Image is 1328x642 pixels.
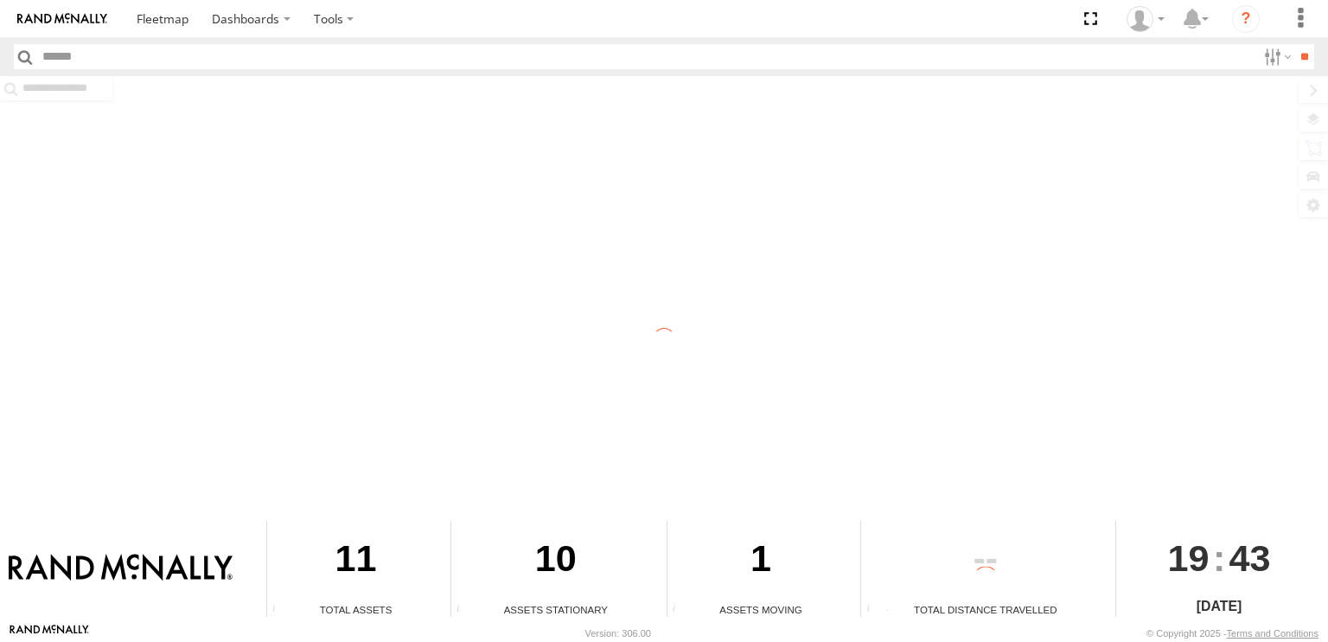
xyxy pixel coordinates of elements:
[267,521,444,602] div: 11
[1168,521,1210,595] span: 19
[1229,521,1271,595] span: 43
[451,602,660,617] div: Assets Stationary
[1257,44,1294,69] label: Search Filter Options
[10,625,89,642] a: Visit our Website
[1227,628,1318,639] a: Terms and Conditions
[267,604,293,617] div: Total number of Enabled Assets
[1116,521,1321,595] div: :
[9,554,233,583] img: Rand McNally
[667,604,693,617] div: Total number of assets current in transit.
[667,521,855,602] div: 1
[1120,6,1171,32] div: Valeo Dash
[1146,628,1318,639] div: © Copyright 2025 -
[585,628,651,639] div: Version: 306.00
[861,602,1109,617] div: Total Distance Travelled
[451,521,660,602] div: 10
[17,13,107,25] img: rand-logo.svg
[861,604,887,617] div: Total distance travelled by all assets within specified date range and applied filters
[1116,596,1321,617] div: [DATE]
[1232,5,1260,33] i: ?
[267,602,444,617] div: Total Assets
[451,604,477,617] div: Total number of assets current stationary.
[667,602,855,617] div: Assets Moving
